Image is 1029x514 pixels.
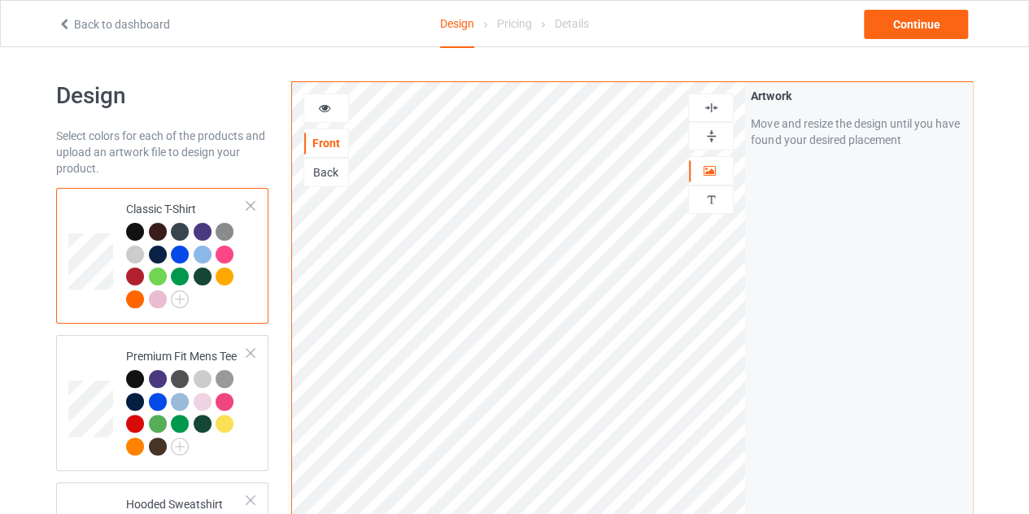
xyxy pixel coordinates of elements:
div: Premium Fit Mens Tee [56,335,268,471]
div: Front [304,135,348,151]
div: Pricing [497,1,532,46]
img: svg+xml;base64,PD94bWwgdmVyc2lvbj0iMS4wIiBlbmNvZGluZz0iVVRGLTgiPz4KPHN2ZyB3aWR0aD0iMjJweCIgaGVpZ2... [171,290,189,308]
div: Move and resize the design until you have found your desired placement [751,115,966,148]
div: Design [440,1,474,48]
a: Back to dashboard [58,18,170,31]
img: svg%3E%0A [704,100,719,115]
img: heather_texture.png [216,223,233,241]
div: Premium Fit Mens Tee [126,348,247,454]
div: Back [304,164,348,181]
div: Classic T-Shirt [56,188,268,324]
h1: Design [56,81,268,111]
div: Select colors for each of the products and upload an artwork file to design your product. [56,128,268,176]
img: svg%3E%0A [704,192,719,207]
img: svg%3E%0A [704,128,719,144]
div: Artwork [751,88,966,104]
div: Classic T-Shirt [126,201,247,307]
img: svg+xml;base64,PD94bWwgdmVyc2lvbj0iMS4wIiBlbmNvZGluZz0iVVRGLTgiPz4KPHN2ZyB3aWR0aD0iMjJweCIgaGVpZ2... [171,438,189,455]
img: heather_texture.png [216,370,233,388]
div: Details [555,1,589,46]
div: Continue [864,10,968,39]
